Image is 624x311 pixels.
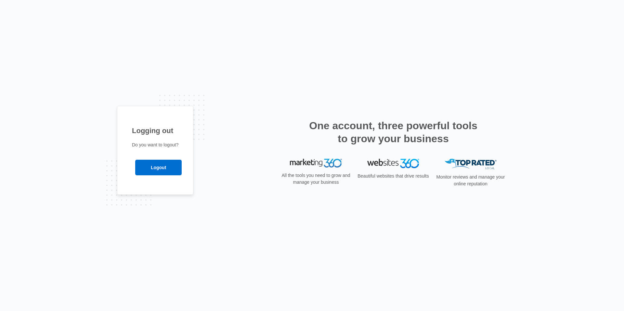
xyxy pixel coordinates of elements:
[290,159,342,168] img: Marketing 360
[279,172,352,186] p: All the tools you need to grow and manage your business
[132,142,178,148] p: Do you want to logout?
[307,119,479,145] h2: One account, three powerful tools to grow your business
[135,160,182,175] input: Logout
[132,125,178,136] h1: Logging out
[445,159,497,169] img: Top Rated Local
[357,173,430,180] p: Beautiful websites that drive results
[434,174,507,187] p: Monitor reviews and manage your online reputation
[367,159,419,168] img: Websites 360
